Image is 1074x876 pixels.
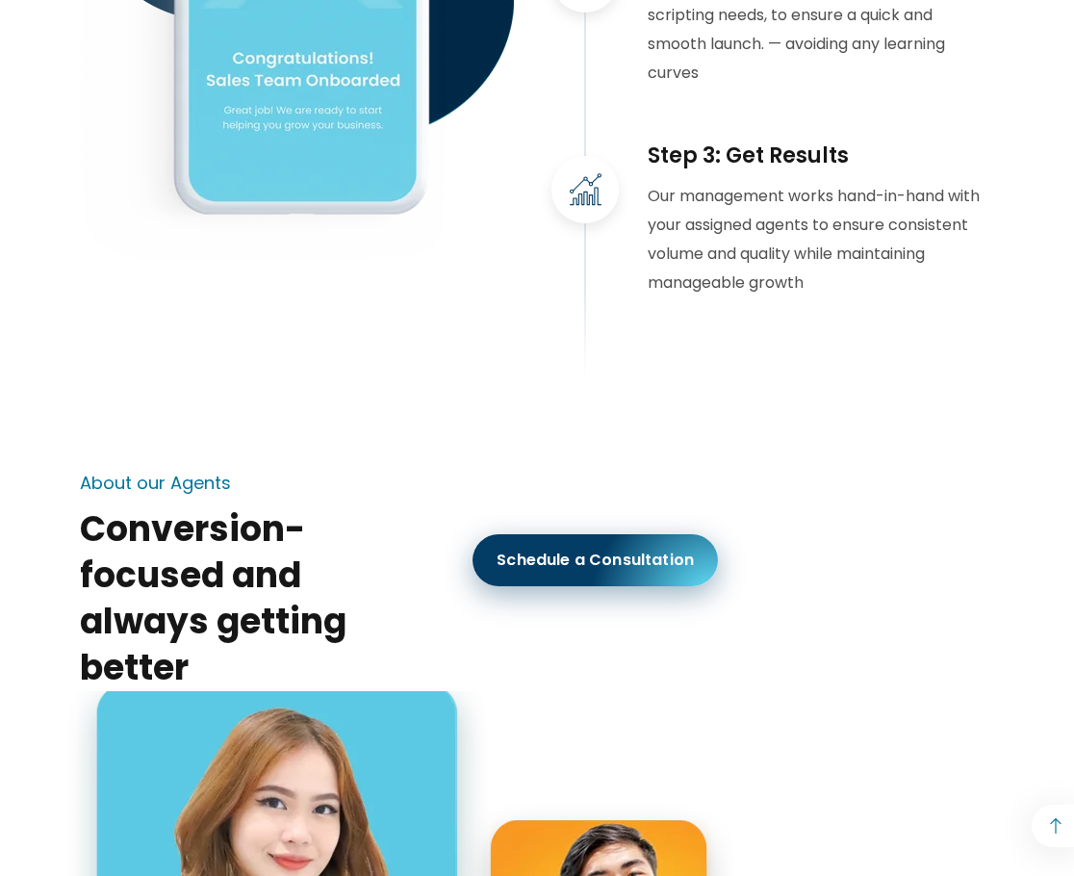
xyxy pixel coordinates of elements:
h3: Step 3: Get Results [648,142,994,171]
a: Schedule a Consultation [473,534,718,586]
div: Our management works hand-in-hand with your assigned agents to ensure consistent volume and quali... [648,182,994,297]
div: Conversion-focused and always getting better [80,506,444,691]
div: About our Agents [80,474,231,493]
